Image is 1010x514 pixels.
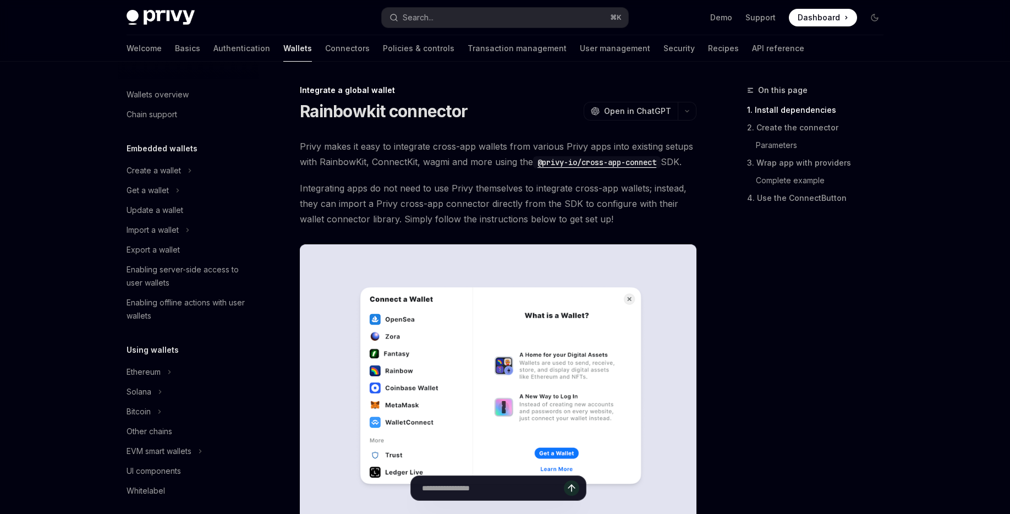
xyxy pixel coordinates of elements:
[127,343,179,357] h5: Using wallets
[127,164,181,177] div: Create a wallet
[383,35,454,62] a: Policies & controls
[300,139,696,169] span: Privy makes it easy to integrate cross-app wallets from various Privy apps into existing setups w...
[866,9,883,26] button: Toggle dark mode
[118,181,259,200] button: Get a wallet
[710,12,732,23] a: Demo
[127,464,181,478] div: UI components
[127,142,197,155] h5: Embedded wallets
[213,35,270,62] a: Authentication
[283,35,312,62] a: Wallets
[118,220,259,240] button: Import a wallet
[118,481,259,501] a: Whitelabel
[127,365,161,379] div: Ethereum
[747,154,892,172] a: 3. Wrap app with providers
[127,35,162,62] a: Welcome
[118,200,259,220] a: Update a wallet
[118,85,259,105] a: Wallets overview
[127,184,169,197] div: Get a wallet
[798,12,840,23] span: Dashboard
[747,189,892,207] a: 4. Use the ConnectButton
[127,108,177,121] div: Chain support
[127,484,165,497] div: Whitelabel
[118,293,259,326] a: Enabling offline actions with user wallets
[118,105,259,124] a: Chain support
[584,102,678,121] button: Open in ChatGPT
[610,13,622,22] span: ⌘ K
[708,35,739,62] a: Recipes
[118,402,259,422] button: Bitcoin
[118,382,259,402] button: Solana
[325,35,370,62] a: Connectors
[422,476,564,500] input: Ask a question...
[604,106,671,117] span: Open in ChatGPT
[118,461,259,481] a: UI components
[747,119,892,136] a: 2. Create the connector
[758,84,808,97] span: On this page
[127,405,151,418] div: Bitcoin
[118,362,259,382] button: Ethereum
[127,243,180,256] div: Export a wallet
[127,263,252,289] div: Enabling server-side access to user wallets
[118,260,259,293] a: Enabling server-side access to user wallets
[175,35,200,62] a: Basics
[745,12,776,23] a: Support
[747,101,892,119] a: 1. Install dependencies
[533,156,661,167] a: @privy-io/cross-app-connect
[127,445,191,458] div: EVM smart wallets
[533,156,661,168] code: @privy-io/cross-app-connect
[382,8,628,28] button: Search...⌘K
[747,136,892,154] a: Parameters
[127,223,179,237] div: Import a wallet
[663,35,695,62] a: Security
[403,11,433,24] div: Search...
[127,296,252,322] div: Enabling offline actions with user wallets
[118,240,259,260] a: Export a wallet
[127,425,172,438] div: Other chains
[564,480,579,496] button: Send message
[300,101,468,121] h1: Rainbowkit connector
[300,181,696,227] span: Integrating apps do not need to use Privy themselves to integrate cross-app wallets; instead, the...
[580,35,650,62] a: User management
[468,35,567,62] a: Transaction management
[127,88,189,101] div: Wallets overview
[789,9,857,26] a: Dashboard
[127,385,151,398] div: Solana
[118,441,259,461] button: EVM smart wallets
[127,10,195,25] img: dark logo
[752,35,804,62] a: API reference
[300,85,696,96] div: Integrate a global wallet
[127,204,183,217] div: Update a wallet
[118,161,259,181] button: Create a wallet
[118,422,259,441] a: Other chains
[747,172,892,189] a: Complete example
